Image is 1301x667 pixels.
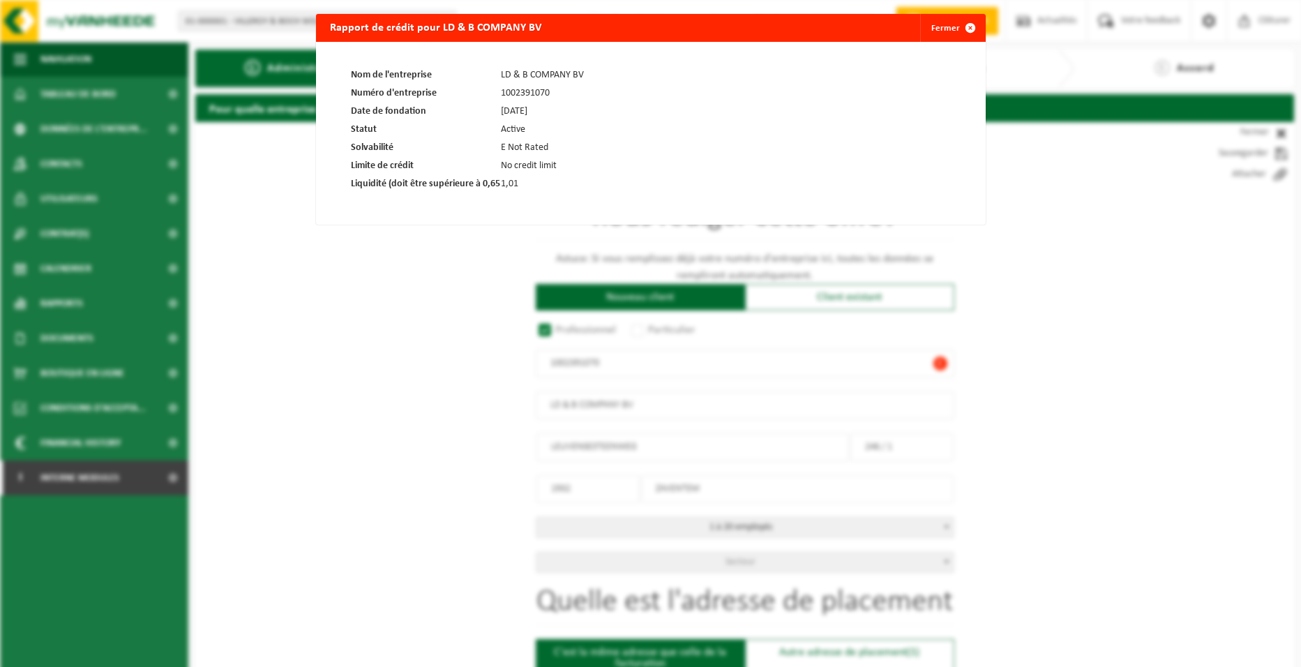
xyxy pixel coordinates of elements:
p: LD & B COMPANY BV [501,70,584,81]
p: 1,01 [501,179,518,190]
a: Fermer [920,14,984,42]
p: Date de fondation [351,106,501,117]
p: Active [501,124,525,135]
h2: Rapport de crédit pour LD & B COMPANY BV [316,14,555,40]
p: Liquidité (doit être supérieure à 0,65 [351,179,501,190]
p: Numéro d'entreprise [351,88,501,99]
p: [DATE] [501,106,527,117]
p: 1002391070 [501,88,550,99]
p: E Not Rated [501,142,548,153]
p: Statut [351,124,501,135]
p: Limite de crédit [351,160,501,172]
p: Nom de l'entreprise [351,70,501,81]
p: Solvabilité [351,142,501,153]
p: No credit limit [501,160,557,172]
